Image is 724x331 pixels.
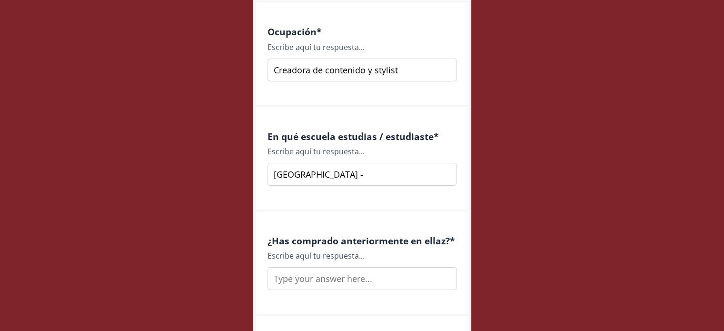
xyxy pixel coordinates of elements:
[268,26,457,37] h4: Ocupación *
[268,131,457,142] h4: En qué escuela estudias / estudiaste *
[268,163,457,186] input: Type your answer here...
[268,235,457,246] h4: ¿Has comprado anteriormente en ellaz? *
[268,267,457,290] input: Type your answer here...
[268,59,457,81] input: Type your answer here...
[268,41,457,53] div: Escribe aquí tu respuesta...
[268,146,457,157] div: Escribe aquí tu respuesta...
[268,250,457,261] div: Escribe aquí tu respuesta...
